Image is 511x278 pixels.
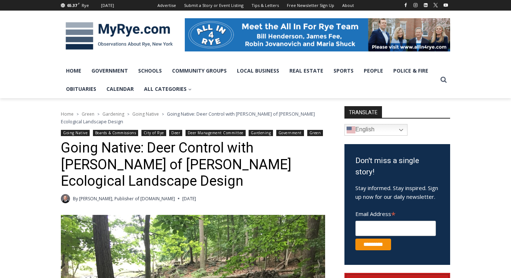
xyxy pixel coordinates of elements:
a: Real Estate [284,62,328,80]
span: > [97,112,100,117]
a: Deer [169,130,182,136]
span: > [162,112,164,117]
a: Facebook [401,1,410,9]
img: en [347,126,355,134]
a: Gardening [102,111,124,117]
a: All Categories [139,80,197,98]
a: Government [86,62,133,80]
a: Government [276,130,304,136]
a: X [431,1,440,9]
span: > [127,112,129,117]
div: Rye [82,2,89,9]
a: Linkedin [421,1,430,9]
a: People [359,62,388,80]
a: Home [61,62,86,80]
nav: Primary Navigation [61,62,437,99]
a: Obituaries [61,80,101,98]
a: [PERSON_NAME], Publisher of [DOMAIN_NAME] [79,196,175,202]
a: Sports [328,62,359,80]
img: MyRye.com [61,17,178,55]
p: Stay informed. Stay inspired. Sign up now for our daily newsletter. [355,184,439,201]
a: Community Groups [167,62,232,80]
span: F [78,1,80,5]
a: English [344,124,407,136]
a: Gardening [249,130,273,136]
label: Email Address [355,206,436,220]
a: Deer Management Committee [186,130,246,136]
h1: Going Native: Deer Control with [PERSON_NAME] of [PERSON_NAME] Ecological Landscape Design [61,140,325,190]
a: Green [307,130,323,136]
span: 65.37 [67,3,77,8]
span: By [73,195,78,202]
div: [DATE] [101,2,114,9]
a: Boards & Commissions [93,130,139,136]
button: View Search Form [437,73,450,86]
time: [DATE] [182,195,196,202]
a: Going Native [61,130,90,136]
img: All in for Rye [185,18,450,51]
strong: TRANSLATE [344,106,382,118]
a: Police & Fire [388,62,433,80]
span: Going Native: Deer Control with [PERSON_NAME] of [PERSON_NAME] Ecological Landscape Design [61,111,315,124]
h3: Don't miss a single story! [355,155,439,178]
a: Author image [61,194,70,203]
a: Schools [133,62,167,80]
span: All Categories [144,85,192,93]
a: Instagram [411,1,420,9]
a: Going Native [132,111,159,117]
a: YouTube [441,1,450,9]
span: > [77,112,79,117]
a: Home [61,111,74,117]
a: Calendar [101,80,139,98]
a: Green [82,111,94,117]
a: Local Business [232,62,284,80]
a: City of Rye [141,130,166,136]
nav: Breadcrumbs [61,110,325,125]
